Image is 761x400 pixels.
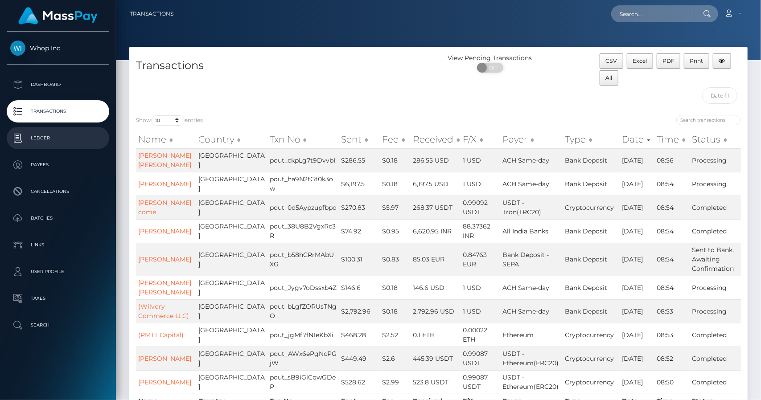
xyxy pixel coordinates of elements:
span: ACH Same-day [502,284,549,292]
td: pout_b58hCRrMAbUXG [267,243,339,276]
td: [GEOGRAPHIC_DATA] [196,219,267,243]
td: $100.31 [339,243,380,276]
td: pout_ckpLg7t9DvvbI [267,148,339,172]
td: pout_0d5Aypzupfbpo [267,196,339,219]
td: $449.49 [339,347,380,370]
td: 146.6 USD [411,276,461,299]
span: ACH Same-day [502,180,549,188]
td: Processing [690,276,741,299]
td: $2.6 [380,347,411,370]
th: Status: activate to sort column ascending [690,131,741,148]
td: [DATE] [620,323,654,347]
th: Name: activate to sort column ascending [136,131,196,148]
span: Ethereum [502,331,534,339]
td: 0.99087 USDT [461,370,500,394]
td: Completed [690,196,741,219]
img: Whop Inc [10,41,25,56]
td: [GEOGRAPHIC_DATA] [196,299,267,323]
a: Cancellations [7,180,109,203]
td: 1 USD [461,299,500,323]
td: 0.00022 ETH [461,323,500,347]
a: Ledger [7,127,109,149]
td: [DATE] [620,299,654,323]
td: $5.97 [380,196,411,219]
td: Sent to Bank, Awaiting Confirmation [690,243,741,276]
td: 08:54 [654,276,690,299]
td: Completed [690,370,741,394]
button: Column visibility [713,53,731,69]
td: Processing [690,172,741,196]
td: [DATE] [620,276,654,299]
td: $2,792.96 [339,299,380,323]
td: 1 USD [461,148,500,172]
td: $528.62 [339,370,380,394]
a: (PMTT Capital) [138,331,184,339]
a: Search [7,314,109,336]
td: [GEOGRAPHIC_DATA] [196,196,267,219]
button: PDF [657,53,681,69]
td: pout_Jygv7oDssxb4Z [267,276,339,299]
td: [DATE] [620,243,654,276]
p: Links [10,238,106,252]
a: [PERSON_NAME] [PERSON_NAME] [138,279,191,296]
td: [GEOGRAPHIC_DATA] [196,323,267,347]
th: Sent: activate to sort column ascending [339,131,380,148]
span: Whop Inc [7,44,109,52]
td: [GEOGRAPHIC_DATA] [196,276,267,299]
a: Transactions [130,4,173,23]
td: [GEOGRAPHIC_DATA] [196,148,267,172]
td: $0.18 [380,172,411,196]
span: PDF [662,57,675,64]
td: pout_38U8B2VgxRc3R [267,219,339,243]
td: 08:54 [654,219,690,243]
td: [DATE] [620,172,654,196]
td: 08:54 [654,196,690,219]
p: User Profile [10,265,106,278]
label: Show entries [136,115,203,126]
p: Transactions [10,105,106,118]
td: [DATE] [620,370,654,394]
td: Completed [690,219,741,243]
td: [DATE] [620,347,654,370]
th: Country: activate to sort column ascending [196,131,267,148]
a: [PERSON_NAME] [138,355,191,363]
a: Transactions [7,100,109,122]
span: ACH Same-day [502,156,549,164]
td: $0.18 [380,148,411,172]
input: Search transactions [676,115,741,125]
th: Txn No: activate to sort column ascending [267,131,339,148]
td: Completed [690,323,741,347]
td: $0.18 [380,276,411,299]
th: Payer: activate to sort column ascending [500,131,563,148]
td: 0.1 ETH [411,323,461,347]
span: All [606,74,613,81]
td: $270.83 [339,196,380,219]
td: Bank Deposit [563,219,620,243]
span: OFF [482,63,504,73]
td: [DATE] [620,196,654,219]
td: [DATE] [620,148,654,172]
td: 08:52 [654,347,690,370]
td: pout_AWx6ePgNcPGjW [267,347,339,370]
td: 88.37362 INR [461,219,500,243]
span: Excel [633,57,647,64]
td: $468.28 [339,323,380,347]
td: 08:53 [654,323,690,347]
td: [GEOGRAPHIC_DATA] [196,172,267,196]
td: pout_bLgfZORUsTNgO [267,299,339,323]
button: Excel [627,53,653,69]
h4: Transactions [136,58,432,73]
td: pout_sB9iGlCqwGDeP [267,370,339,394]
td: 85.03 EUR [411,243,461,276]
td: 523.8 USDT [411,370,461,394]
a: Payees [7,154,109,176]
a: (Wilvory Commerce LLC) [138,302,189,320]
a: User Profile [7,261,109,283]
p: Dashboard [10,78,106,91]
td: 1 USD [461,276,500,299]
td: [GEOGRAPHIC_DATA] [196,243,267,276]
td: 0.84763 EUR [461,243,500,276]
td: 1 USD [461,172,500,196]
p: Payees [10,158,106,171]
span: USDT - Ethereum(ERC20) [502,373,559,391]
